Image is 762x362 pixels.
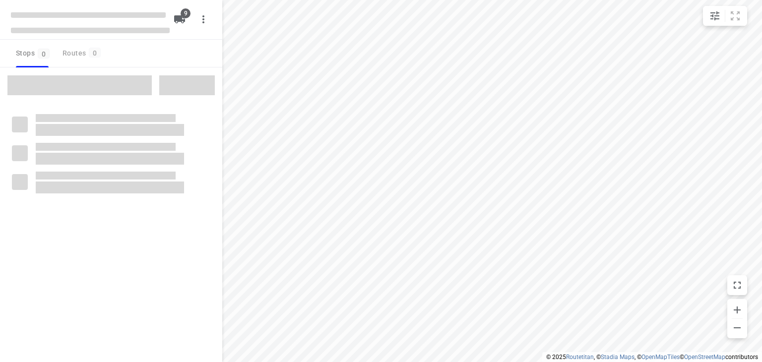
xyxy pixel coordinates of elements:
[546,354,758,361] li: © 2025 , © , © © contributors
[684,354,725,361] a: OpenStreetMap
[705,6,725,26] button: Map settings
[601,354,635,361] a: Stadia Maps
[641,354,680,361] a: OpenMapTiles
[703,6,747,26] div: small contained button group
[566,354,594,361] a: Routetitan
